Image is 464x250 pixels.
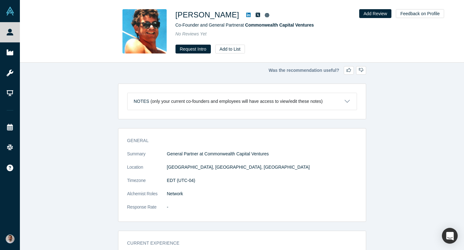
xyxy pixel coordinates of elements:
p: General Partner at Commonwealth Capital Ventures [167,151,357,157]
dd: EDT (UTC-04) [167,177,357,184]
img: Alchemist Vault Logo [6,7,15,16]
img: Gotam Bhardwaj's Account [6,234,15,243]
h1: [PERSON_NAME] [175,9,239,21]
button: Add Review [359,9,392,18]
dd: [GEOGRAPHIC_DATA], [GEOGRAPHIC_DATA], [GEOGRAPHIC_DATA] [167,164,357,171]
a: Commonwealth Capital Ventures [245,22,314,28]
h3: Current Experience [127,240,348,247]
dd: Network [167,191,357,197]
p: (only your current co-founders and employees will have access to view/edit these notes) [151,99,323,104]
button: Notes (only your current co-founders and employees will have access to view/edit these notes) [128,93,357,110]
dt: Alchemist Roles [127,191,167,204]
dd: - [167,204,357,210]
h3: Notes [134,98,149,105]
h3: General [127,137,348,144]
button: Feedback on Profile [396,9,444,18]
span: Co-Founder and General Partner at [175,22,314,28]
dt: Summary [127,151,167,164]
span: No Reviews Yet [175,31,207,36]
dt: Location [127,164,167,177]
button: Request Intro [175,45,211,53]
img: Steve McCormack's Profile Image [122,9,167,53]
dt: Timezone [127,177,167,191]
dt: Response Rate [127,204,167,217]
div: Was the recommendation useful? [118,66,366,75]
button: Add to List [215,45,245,53]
